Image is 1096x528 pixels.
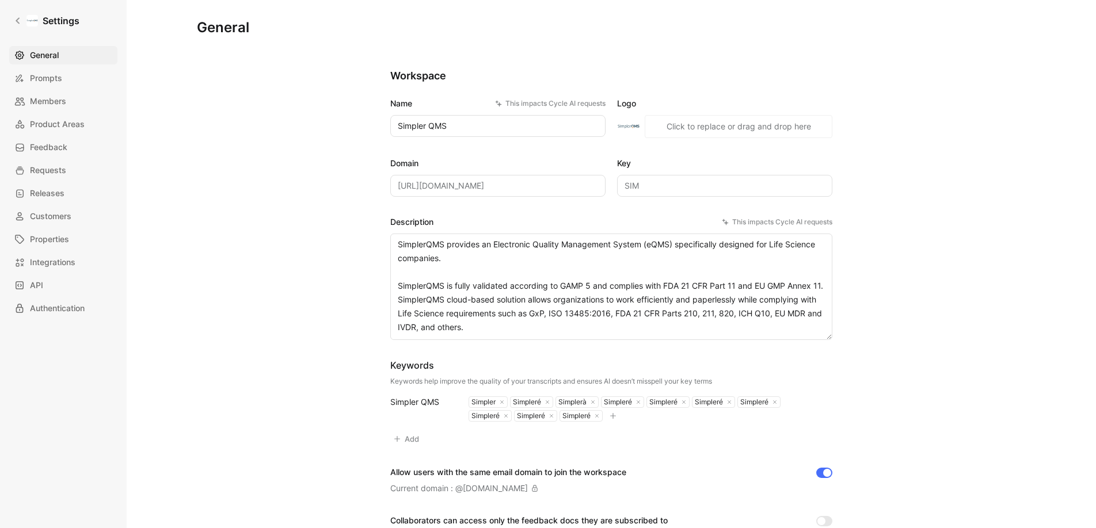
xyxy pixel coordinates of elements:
[30,140,67,154] span: Feedback
[390,481,538,495] div: Current domain : @
[9,138,117,156] a: Feedback
[197,18,249,37] h1: General
[9,299,117,317] a: Authentication
[30,186,64,200] span: Releases
[9,184,117,202] a: Releases
[390,395,455,409] div: Simpler QMS
[9,230,117,248] a: Properties
[645,115,832,138] button: Click to replace or drag and drop here
[617,97,832,110] label: Logo
[469,397,496,407] div: Simpler
[390,69,832,83] h2: Workspace
[9,253,117,271] a: Integrations
[9,207,117,225] a: Customers
[30,163,66,177] span: Requests
[30,94,66,108] span: Members
[9,276,117,294] a: API
[9,161,117,179] a: Requests
[511,397,541,407] div: Simpleré
[560,411,591,420] div: Simpleré
[30,117,85,131] span: Product Areas
[9,92,117,110] a: Members
[390,465,626,479] div: Allow users with the same email domain to join the workspace
[692,397,723,407] div: Simpleré
[390,175,606,197] input: Some placeholder
[515,411,545,420] div: Simpleré
[390,234,832,340] textarea: SimplerQMS provides an Electronic Quality Management System (eQMS) specifically designed for Life...
[9,115,117,133] a: Product Areas
[556,397,587,407] div: Simplerà
[647,397,678,407] div: Simpleré
[390,156,606,170] label: Domain
[722,216,832,228] div: This impacts Cycle AI requests
[30,48,59,62] span: General
[30,278,43,292] span: API
[463,481,528,495] div: [DOMAIN_NAME]
[30,71,62,85] span: Prompts
[495,98,606,109] div: This impacts Cycle AI requests
[30,301,85,315] span: Authentication
[9,9,84,32] a: Settings
[602,397,632,407] div: Simpleré
[30,232,69,246] span: Properties
[9,69,117,87] a: Prompts
[738,397,768,407] div: Simpleré
[9,46,117,64] a: General
[617,115,640,138] img: logo
[43,14,79,28] h1: Settings
[390,514,759,527] div: Collaborators can access only the feedback docs they are subscribed to
[617,156,832,170] label: Key
[30,209,71,223] span: Customers
[469,411,500,420] div: Simpleré
[390,97,606,110] label: Name
[30,255,75,269] span: Integrations
[390,377,712,386] div: Keywords help improve the quality of your transcripts and ensures AI doesn’t misspell your key terms
[390,431,424,447] button: Add
[390,215,832,229] label: Description
[390,358,712,372] div: Keywords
